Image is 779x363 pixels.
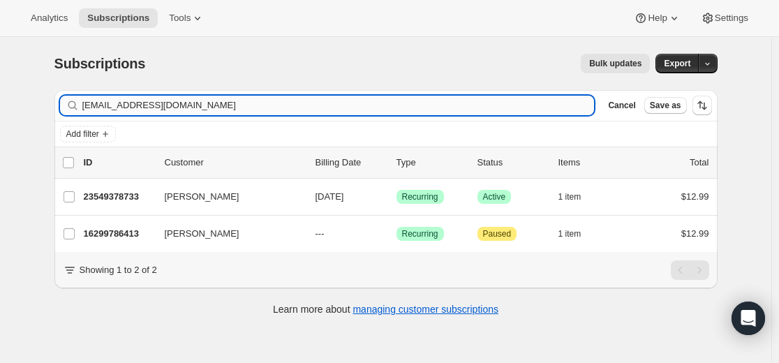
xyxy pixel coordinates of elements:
[165,190,239,204] span: [PERSON_NAME]
[84,227,154,241] p: 16299786413
[316,156,385,170] p: Billing Date
[84,187,709,207] div: 23549378733[PERSON_NAME][DATE]SuccessRecurringSuccessActive1 item$12.99
[402,191,438,202] span: Recurring
[84,224,709,244] div: 16299786413[PERSON_NAME]---SuccessRecurringAttentionPaused1 item$12.99
[692,8,757,28] button: Settings
[589,58,641,69] span: Bulk updates
[650,100,681,111] span: Save as
[483,228,512,239] span: Paused
[169,13,191,24] span: Tools
[558,224,597,244] button: 1 item
[156,186,296,208] button: [PERSON_NAME]
[477,156,547,170] p: Status
[648,13,667,24] span: Help
[80,263,157,277] p: Showing 1 to 2 of 2
[66,128,99,140] span: Add filter
[644,97,687,114] button: Save as
[690,156,708,170] p: Total
[558,187,597,207] button: 1 item
[31,13,68,24] span: Analytics
[625,8,689,28] button: Help
[483,191,506,202] span: Active
[79,8,158,28] button: Subscriptions
[558,228,581,239] span: 1 item
[165,156,304,170] p: Customer
[671,260,709,280] nav: Pagination
[353,304,498,315] a: managing customer subscriptions
[84,156,154,170] p: ID
[664,58,690,69] span: Export
[273,302,498,316] p: Learn more about
[156,223,296,245] button: [PERSON_NAME]
[681,191,709,202] span: $12.99
[581,54,650,73] button: Bulk updates
[84,156,709,170] div: IDCustomerBilling DateTypeStatusItemsTotal
[22,8,76,28] button: Analytics
[655,54,699,73] button: Export
[316,191,344,202] span: [DATE]
[84,190,154,204] p: 23549378733
[316,228,325,239] span: ---
[161,8,213,28] button: Tools
[692,96,712,115] button: Sort the results
[87,13,149,24] span: Subscriptions
[165,227,239,241] span: [PERSON_NAME]
[732,302,765,335] div: Open Intercom Messenger
[396,156,466,170] div: Type
[608,100,635,111] span: Cancel
[60,126,116,142] button: Add filter
[54,56,146,71] span: Subscriptions
[82,96,595,115] input: Filter subscribers
[558,156,628,170] div: Items
[558,191,581,202] span: 1 item
[602,97,641,114] button: Cancel
[715,13,748,24] span: Settings
[402,228,438,239] span: Recurring
[681,228,709,239] span: $12.99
